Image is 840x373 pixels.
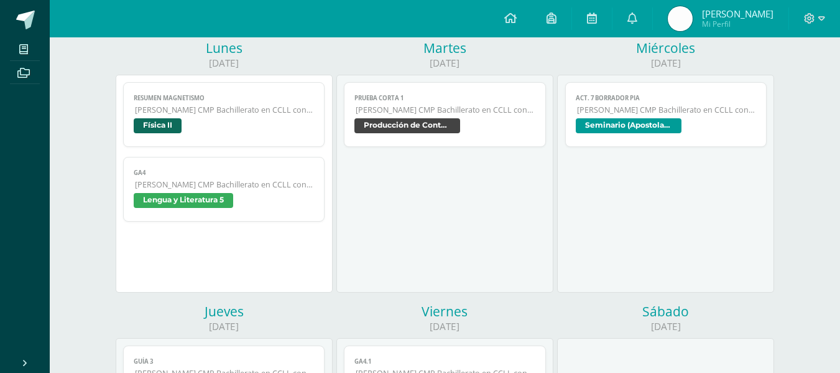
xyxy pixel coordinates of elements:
div: [DATE] [557,57,774,70]
span: Física II [134,118,182,133]
div: [DATE] [116,320,333,333]
div: [DATE] [557,320,774,333]
a: ACT. 7 BORRADOR PIA[PERSON_NAME] CMP Bachillerato en CCLL con Orientación en ComputaciónSeminario... [565,82,767,147]
div: [DATE] [116,57,333,70]
a: PRUEBA CORTA 1[PERSON_NAME] CMP Bachillerato en CCLL con Orientación en ComputaciónProducción de ... [344,82,546,147]
span: [PERSON_NAME] CMP Bachillerato en CCLL con Orientación en Computación [135,179,315,190]
div: [DATE] [336,320,553,333]
span: ACT. 7 BORRADOR PIA [576,94,757,102]
span: Lengua y Literatura 5 [134,193,233,208]
span: PRUEBA CORTA 1 [354,94,535,102]
div: [DATE] [336,57,553,70]
span: Resumen Magnetismo [134,94,315,102]
span: Mi Perfil [702,19,773,29]
span: Seminario (Apostolado Juvenil [DEMOGRAPHIC_DATA] -AJS) [576,118,681,133]
div: Lunes [116,39,333,57]
span: [PERSON_NAME] CMP Bachillerato en CCLL con Orientación en Computación [577,105,757,115]
a: GA4[PERSON_NAME] CMP Bachillerato en CCLL con Orientación en ComputaciónLengua y Literatura 5 [123,157,325,222]
span: Producción de Contenidos Digitales [354,118,460,133]
span: GA4.1 [354,357,535,366]
div: Martes [336,39,553,57]
a: Resumen Magnetismo[PERSON_NAME] CMP Bachillerato en CCLL con Orientación en ComputaciónFísica II [123,82,325,147]
span: GA4 [134,169,315,177]
span: [PERSON_NAME] CMP Bachillerato en CCLL con Orientación en Computación [135,105,315,115]
span: [PERSON_NAME] [702,7,773,20]
div: Jueves [116,303,333,320]
div: Viernes [336,303,553,320]
div: Miércoles [557,39,774,57]
span: [PERSON_NAME] CMP Bachillerato en CCLL con Orientación en Computación [356,105,535,115]
img: 0851b177bad5b4d3e70f86af8a91b0bb.png [668,6,693,31]
div: Sábado [557,303,774,320]
span: Guía 3 [134,357,315,366]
